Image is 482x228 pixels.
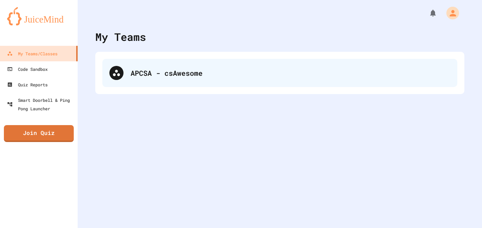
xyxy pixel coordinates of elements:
div: APCSA - csAwesome [131,68,450,78]
div: My Account [439,5,461,21]
div: My Notifications [416,7,439,19]
img: logo-orange.svg [7,7,71,25]
div: My Teams/Classes [7,49,58,58]
div: Code Sandbox [7,65,48,73]
div: My Teams [95,29,146,45]
div: Smart Doorbell & Ping Pong Launcher [7,96,75,113]
div: Quiz Reports [7,80,48,89]
a: Join Quiz [4,125,74,142]
div: APCSA - csAwesome [102,59,457,87]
